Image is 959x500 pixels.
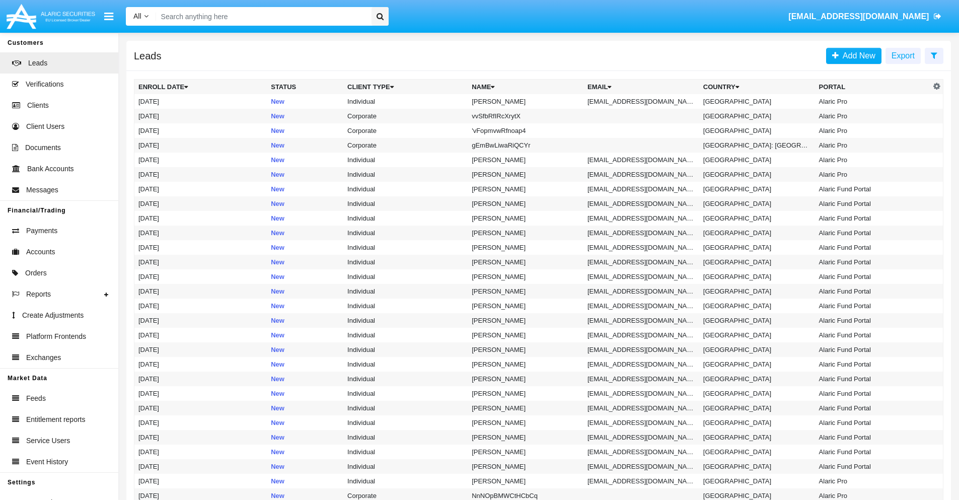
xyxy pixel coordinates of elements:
td: Individual [343,357,468,372]
td: [GEOGRAPHIC_DATA] [699,313,815,328]
td: [EMAIL_ADDRESS][DOMAIN_NAME] [583,342,699,357]
td: [PERSON_NAME] [468,313,583,328]
td: [DATE] [134,211,267,226]
td: New [267,372,343,386]
td: Individual [343,211,468,226]
input: Search [156,7,368,26]
td: Individual [343,313,468,328]
td: New [267,386,343,401]
td: [GEOGRAPHIC_DATA] [699,123,815,138]
td: [EMAIL_ADDRESS][DOMAIN_NAME] [583,299,699,313]
span: Exchanges [26,352,61,363]
td: [GEOGRAPHIC_DATA] [699,109,815,123]
td: [DATE] [134,94,267,109]
span: Verifications [26,79,63,90]
td: [PERSON_NAME] [468,182,583,196]
td: Alaric Fund Portal [815,401,931,415]
td: [GEOGRAPHIC_DATA] [699,94,815,109]
td: New [267,459,343,474]
td: [EMAIL_ADDRESS][DOMAIN_NAME] [583,445,699,459]
td: Alaric Pro [815,109,931,123]
td: [PERSON_NAME] [468,167,583,182]
td: [DATE] [134,357,267,372]
td: [GEOGRAPHIC_DATA] [699,255,815,269]
button: Export [886,48,921,64]
td: [GEOGRAPHIC_DATA] [699,167,815,182]
td: [GEOGRAPHIC_DATA] [699,240,815,255]
td: New [267,313,343,328]
td: Individual [343,284,468,299]
td: Alaric Pro [815,167,931,182]
td: [EMAIL_ADDRESS][DOMAIN_NAME] [583,211,699,226]
td: [DATE] [134,328,267,342]
td: Individual [343,342,468,357]
td: New [267,357,343,372]
td: Alaric Fund Portal [815,196,931,211]
h5: Leads [134,52,162,60]
span: Add New [839,51,875,60]
td: Individual [343,415,468,430]
td: [EMAIL_ADDRESS][DOMAIN_NAME] [583,357,699,372]
th: Client Type [343,80,468,95]
td: [PERSON_NAME] [468,255,583,269]
td: New [267,109,343,123]
td: Alaric Fund Portal [815,430,931,445]
td: Alaric Fund Portal [815,357,931,372]
span: [EMAIL_ADDRESS][DOMAIN_NAME] [788,12,929,21]
a: All [126,11,156,22]
td: [PERSON_NAME] [468,226,583,240]
td: [DATE] [134,299,267,313]
span: Client Users [26,121,64,132]
td: New [267,255,343,269]
td: Individual [343,240,468,255]
td: [EMAIL_ADDRESS][DOMAIN_NAME] [583,240,699,255]
td: Alaric Fund Portal [815,459,931,474]
td: Alaric Fund Portal [815,342,931,357]
td: [GEOGRAPHIC_DATA] [699,211,815,226]
td: [GEOGRAPHIC_DATA] [699,430,815,445]
span: Event History [26,457,68,467]
td: [GEOGRAPHIC_DATA] [699,328,815,342]
td: [PERSON_NAME] [468,153,583,167]
td: New [267,94,343,109]
td: Individual [343,94,468,109]
span: Messages [26,185,58,195]
td: New [267,211,343,226]
td: [GEOGRAPHIC_DATA] [699,401,815,415]
td: Alaric Fund Portal [815,255,931,269]
td: [DATE] [134,255,267,269]
td: [PERSON_NAME] [468,445,583,459]
td: Alaric Fund Portal [815,328,931,342]
td: Alaric Fund Portal [815,182,931,196]
span: Export [892,51,915,60]
span: Orders [25,268,47,278]
td: [PERSON_NAME] [468,415,583,430]
td: [GEOGRAPHIC_DATA] [699,226,815,240]
td: New [267,401,343,415]
td: [DATE] [134,167,267,182]
td: [GEOGRAPHIC_DATA] [699,299,815,313]
td: [EMAIL_ADDRESS][DOMAIN_NAME] [583,196,699,211]
td: [PERSON_NAME] [468,386,583,401]
td: Alaric Fund Portal [815,372,931,386]
td: Individual [343,153,468,167]
td: [GEOGRAPHIC_DATA] [699,372,815,386]
td: Individual [343,226,468,240]
td: Individual [343,255,468,269]
th: Name [468,80,583,95]
td: New [267,167,343,182]
td: [PERSON_NAME] [468,284,583,299]
td: [DATE] [134,313,267,328]
td: [PERSON_NAME] [468,342,583,357]
td: [DATE] [134,240,267,255]
th: Portal [815,80,931,95]
td: Alaric Pro [815,138,931,153]
td: Individual [343,299,468,313]
td: [EMAIL_ADDRESS][DOMAIN_NAME] [583,94,699,109]
td: New [267,430,343,445]
td: New [267,474,343,488]
td: [GEOGRAPHIC_DATA] [699,386,815,401]
span: Platform Frontends [26,331,86,342]
td: Individual [343,445,468,459]
span: Clients [27,100,49,111]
